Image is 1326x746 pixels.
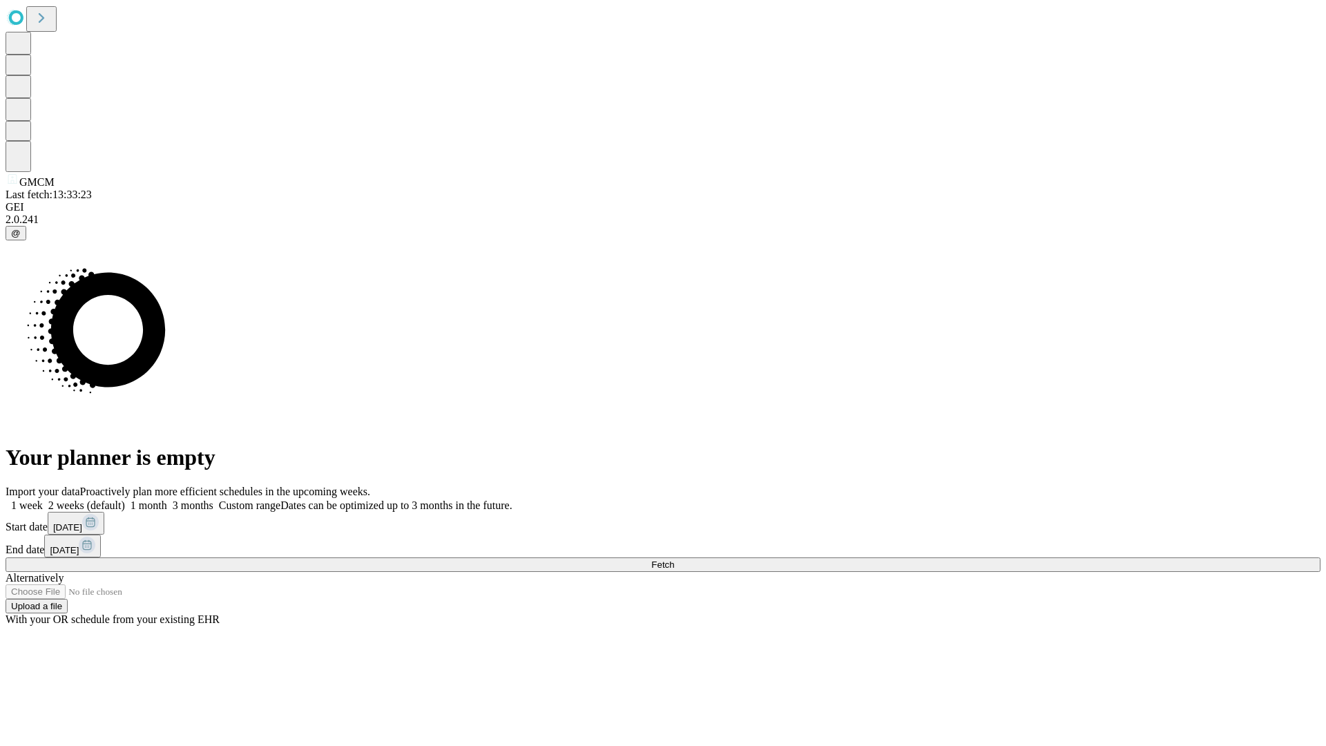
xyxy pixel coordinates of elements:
[11,228,21,238] span: @
[131,499,167,511] span: 1 month
[44,535,101,557] button: [DATE]
[6,599,68,613] button: Upload a file
[6,213,1320,226] div: 2.0.241
[280,499,512,511] span: Dates can be optimized up to 3 months in the future.
[6,613,220,625] span: With your OR schedule from your existing EHR
[6,189,92,200] span: Last fetch: 13:33:23
[6,535,1320,557] div: End date
[80,486,370,497] span: Proactively plan more efficient schedules in the upcoming weeks.
[48,499,125,511] span: 2 weeks (default)
[6,557,1320,572] button: Fetch
[173,499,213,511] span: 3 months
[6,572,64,584] span: Alternatively
[651,559,674,570] span: Fetch
[48,512,104,535] button: [DATE]
[53,522,82,533] span: [DATE]
[6,445,1320,470] h1: Your planner is empty
[50,545,79,555] span: [DATE]
[6,512,1320,535] div: Start date
[219,499,280,511] span: Custom range
[6,226,26,240] button: @
[11,499,43,511] span: 1 week
[19,176,55,188] span: GMCM
[6,486,80,497] span: Import your data
[6,201,1320,213] div: GEI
